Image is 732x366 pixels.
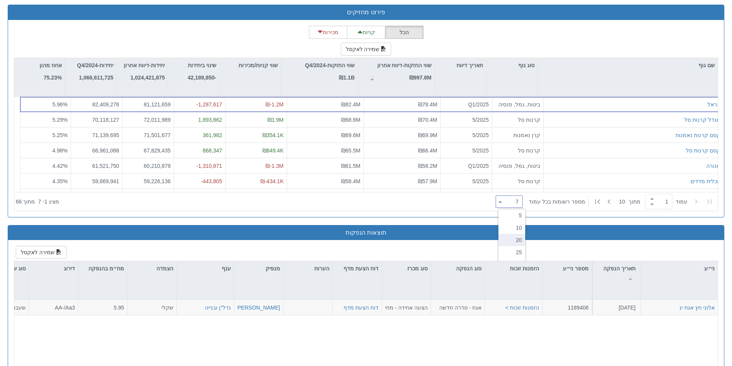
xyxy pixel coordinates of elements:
strong: ₪997.8M [409,75,432,81]
button: תכלית מדדים [691,177,720,185]
div: 1,893,862 [177,116,222,123]
p: אחוז מהון [40,61,62,70]
strong: ₪1.1B [339,75,355,81]
div: 1189406 [546,304,589,311]
button: נדל"ן ובנייה [205,304,231,311]
span: ₪65.5M [341,147,360,153]
div: ענף [177,261,234,276]
div: סוג מכרז [382,261,431,276]
button: שמירה לאקסל [16,246,66,259]
div: מח״מ בהנפקה [78,261,127,285]
span: ₪1.9M [267,116,284,123]
span: ₪82.4M [341,101,360,108]
h3: תוצאות הנפקות [14,229,718,236]
div: -443,805 [177,177,222,185]
div: 4.98 % [23,146,68,154]
div: ביטוח, גמל, פנסיה [495,101,540,108]
div: סוג גוף [486,58,538,73]
div: קרנות סל [495,146,540,154]
div: ני״ע [641,261,718,276]
div: 5.95 [81,304,124,311]
p: שווי החזקות-Q4/2024 [305,61,355,70]
div: 40 [498,258,525,271]
span: ₪58.4M [341,178,360,184]
div: 82,409,276 [74,101,119,108]
div: מגדל קרנות סל [684,116,720,123]
div: דירוג [29,261,78,276]
strong: 1,066,611,725 [79,75,113,81]
span: ₪78.4M [418,101,437,108]
div: קרנות סל [495,177,540,185]
div: 59,226,136 [126,177,171,185]
div: קרן נאמנות [495,131,540,139]
h3: פירוט מחזיקים [14,9,718,16]
div: שם גוף [538,58,718,73]
div: ‏מציג 1 - 7 ‏ מתוך 66 [16,193,59,210]
div: 5/2025 [444,116,489,123]
span: ₪70.4M [418,116,437,123]
span: ₪66.4M [418,147,437,153]
div: 868,347 [177,146,222,154]
div: 5/2025 [444,131,489,139]
div: -1,310,871 [177,162,222,169]
div: AA-/Aa3 [32,304,75,311]
span: 10 [619,198,629,205]
button: מכירות [309,26,347,39]
span: ‏עמוד [676,198,687,205]
div: 5 [498,209,525,222]
div: הראל [707,101,720,108]
div: סוג הנפקה [431,261,485,276]
strong: 1,024,421,875 [130,75,165,81]
div: 67,829,435 [126,146,171,154]
button: קניות [347,26,385,39]
div: אלוני חץ אגח יג [679,304,715,311]
strong: -42,189,850 [188,75,216,81]
p: יחידות-Q4/2024 [77,61,113,70]
span: ₪61.5M [341,162,360,169]
div: 70,118,127 [74,116,119,123]
div: 5.29 % [23,116,68,123]
span: ₪69.6M [341,132,360,138]
button: קסם קרנות נאמנות [676,131,720,139]
div: מנפיק [234,261,283,276]
div: 5/2025 [444,146,489,154]
button: קסם קרנות סל [686,146,720,154]
div: 5.96 % [23,101,68,108]
div: הזמנות זוכות [485,261,542,276]
div: 71,139,695 [74,131,119,139]
span: ₪354.1K [262,132,284,138]
div: הצעה אחידה - מחיר [385,304,428,311]
div: מספר ני״ע [543,261,592,276]
span: ₪58.2M [418,162,437,169]
button: שמירה לאקסל [341,43,392,56]
div: דוח הצעת מדף [333,261,382,285]
div: [PERSON_NAME] [236,304,280,311]
div: 5/2025 [444,177,489,185]
div: ביטוח, גמל, פנסיה [495,162,540,169]
span: ₪-1.2M [266,101,284,108]
p: יחידות-דיווח אחרון [124,61,165,70]
button: הזמנות זוכות > [505,304,539,311]
a: דוח הצעת מדף [344,305,378,311]
div: 5.25 % [23,131,68,139]
div: ‏ מתוך [493,193,716,210]
div: קרנות סל [495,116,540,123]
div: 361,982 [177,131,222,139]
p: שינוי ביחידות [188,61,216,70]
span: ₪57.9M [418,178,437,184]
div: 60,210,879 [126,162,171,169]
button: מנורה [706,162,720,169]
div: 20 [498,234,525,246]
div: אגח - סדרה חדשה [434,304,481,311]
span: ₪-434.1K [261,178,284,184]
div: 25 [498,246,525,258]
div: 66,961,088 [74,146,119,154]
div: 59,669,941 [74,177,119,185]
strong: 75.23% [44,75,62,81]
div: תאריך דיווח [435,58,486,73]
button: הכל [385,26,423,39]
div: 61,521,750 [74,162,119,169]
